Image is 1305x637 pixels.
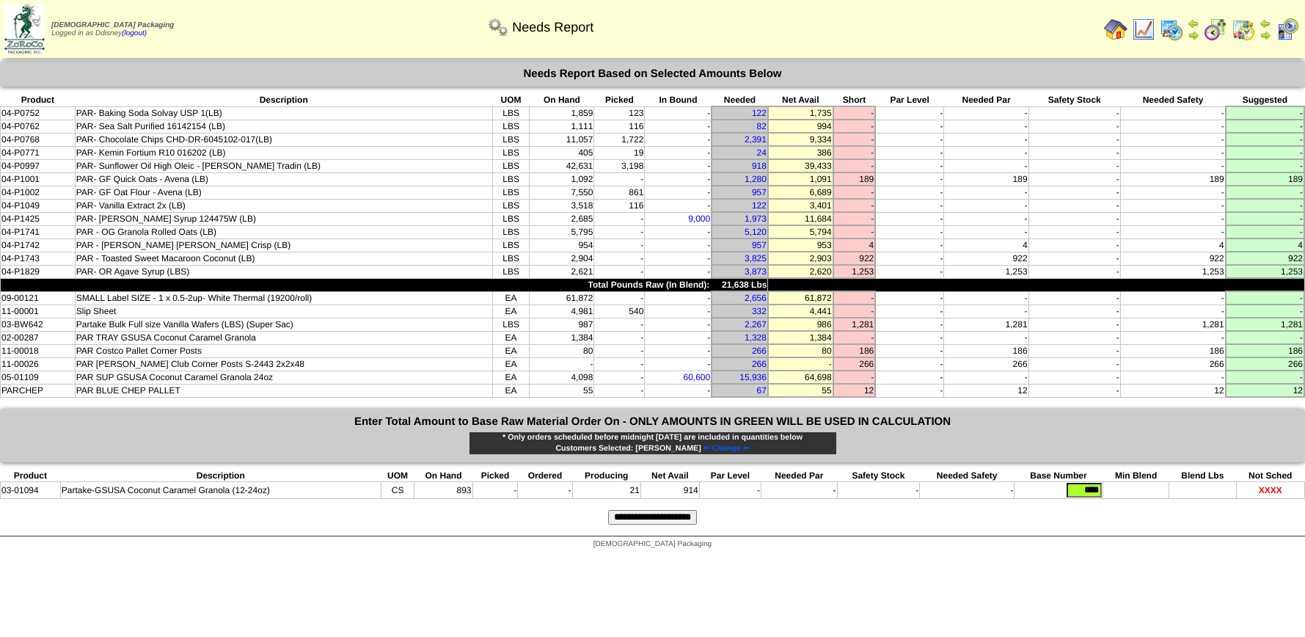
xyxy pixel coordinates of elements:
td: 405 [530,146,594,159]
td: - [1028,186,1120,199]
th: Suggested [1226,94,1304,106]
td: PAR Costco Pallet Corner Posts [75,344,492,357]
td: - [875,146,944,159]
td: 04-P0762 [1,120,76,133]
td: 189 [833,172,876,186]
a: ⇐ Change ⇐ [701,444,750,453]
td: 1,091 [768,172,833,186]
a: 9,000 [688,214,710,224]
td: - [875,225,944,239]
td: - [1120,146,1225,159]
td: 4 [833,239,876,252]
td: 2,620 [768,265,833,278]
td: - [1226,331,1304,344]
td: - [1028,344,1120,357]
td: 02-00287 [1,331,76,344]
td: 03-BW642 [1,318,76,331]
td: - [645,331,712,344]
td: - [1120,120,1225,133]
td: - [594,252,645,265]
td: - [833,159,876,172]
td: 3,518 [530,199,594,212]
td: 1,384 [768,331,833,344]
a: 122 [752,108,767,118]
td: - [833,305,876,318]
td: 5,794 [768,225,833,239]
td: - [833,146,876,159]
a: 60,600 [683,372,710,382]
img: calendarcustomer.gif [1276,18,1299,41]
td: Total Pounds Raw (In Blend): 21,638 Lbs [1,278,768,291]
td: LBS [492,186,530,199]
td: 1,735 [768,106,833,120]
td: - [645,106,712,120]
td: PAR TRAY GSUSA Coconut Caramel Granola [75,331,492,344]
td: - [875,357,944,371]
td: 1,859 [530,106,594,120]
td: - [1226,212,1304,225]
td: - [594,357,645,371]
img: calendarinout.gif [1232,18,1255,41]
td: 953 [768,239,833,252]
td: EA [492,344,530,357]
td: 39,433 [768,159,833,172]
td: 386 [768,146,833,159]
td: 1,384 [530,331,594,344]
td: 04-P1049 [1,199,76,212]
td: 19 [594,146,645,159]
td: - [833,212,876,225]
td: 922 [1120,252,1225,265]
td: 994 [768,120,833,133]
td: 922 [944,252,1028,265]
td: 4,441 [768,305,833,318]
td: 1,092 [530,172,594,186]
td: - [645,291,712,305]
a: 332 [752,306,767,316]
td: 186 [944,344,1028,357]
td: 123 [594,106,645,120]
td: - [833,120,876,133]
td: - [1226,305,1304,318]
td: 04-P1829 [1,265,76,278]
td: - [594,291,645,305]
a: 15,936 [739,372,767,382]
td: - [833,186,876,199]
td: - [875,331,944,344]
td: 11,057 [530,133,594,146]
td: 1,722 [594,133,645,146]
td: - [1028,357,1120,371]
td: - [1028,239,1120,252]
td: - [645,305,712,318]
td: PAR - OG Granola Rolled Oats (LB) [75,225,492,239]
th: Needed Safety [1120,94,1225,106]
th: Needed [712,94,768,106]
a: 3,873 [745,266,767,277]
td: EA [492,305,530,318]
td: 2,621 [530,265,594,278]
td: PAR - [PERSON_NAME] [PERSON_NAME] Crisp (LB) [75,239,492,252]
span: Needs Report [512,20,593,35]
td: - [1028,291,1120,305]
td: - [1028,146,1120,159]
a: 1,973 [745,214,767,224]
td: PAR- Vanilla Extract 2x (LB) [75,199,492,212]
td: LBS [492,146,530,159]
td: 954 [530,239,594,252]
td: PAR - Toasted Sweet Macaroon Coconut (LB) [75,252,492,265]
td: - [594,225,645,239]
td: - [594,318,645,331]
th: Safety Stock [1028,94,1120,106]
td: - [875,106,944,120]
td: - [833,133,876,146]
img: arrowleft.gif [1188,18,1199,29]
td: - [1120,199,1225,212]
a: 1,280 [745,174,767,184]
img: arrowleft.gif [1260,18,1271,29]
td: 11-00026 [1,357,76,371]
img: workflow.png [486,15,510,39]
td: - [645,146,712,159]
td: - [1226,133,1304,146]
td: 5,795 [530,225,594,239]
td: 1,281 [1226,318,1304,331]
td: - [875,318,944,331]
